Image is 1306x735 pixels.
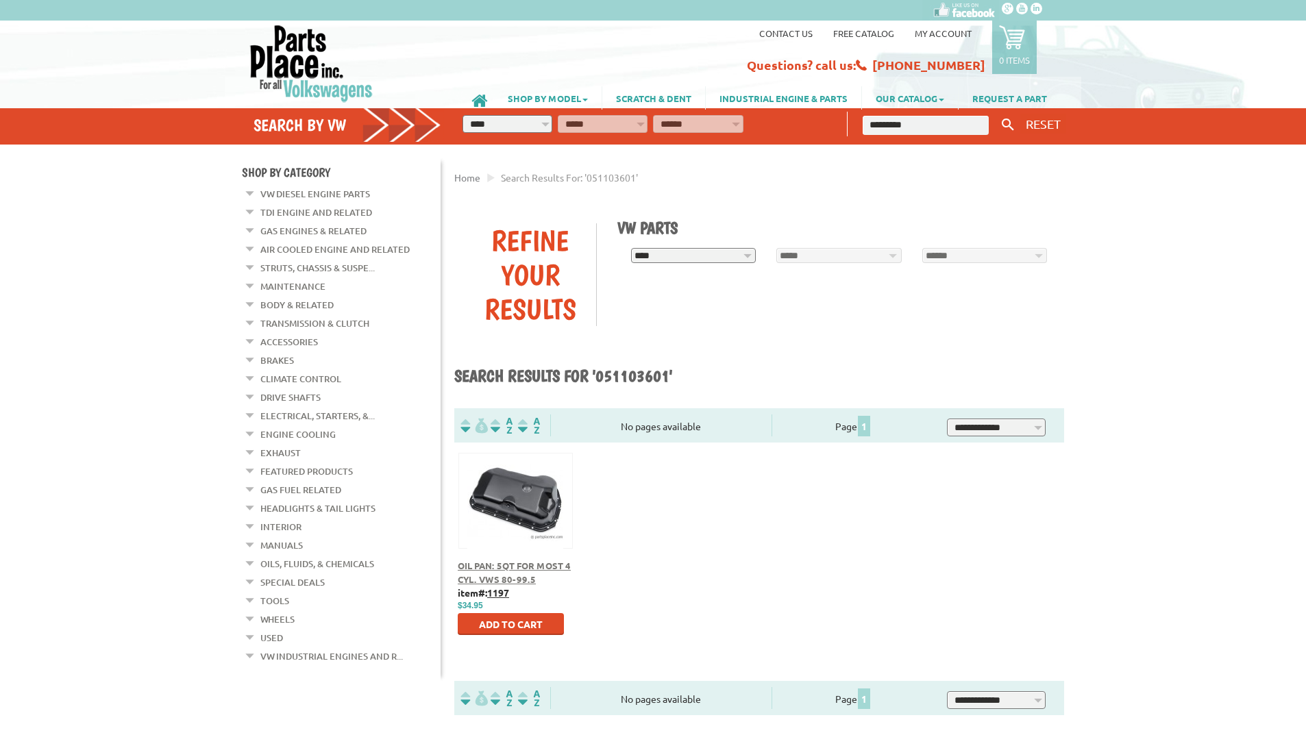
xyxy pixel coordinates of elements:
a: SHOP BY MODEL [494,86,602,110]
span: Add to Cart [479,618,543,630]
h4: Search by VW [254,115,441,135]
a: Gas Fuel Related [260,481,341,499]
a: OUR CATALOG [862,86,958,110]
a: SCRATCH & DENT [602,86,705,110]
a: Used [260,629,283,647]
h1: Search results for '051103601' [454,366,1064,388]
a: Exhaust [260,444,301,462]
img: Sort by Headline [488,690,515,706]
span: 1 [858,688,870,709]
a: Transmission & Clutch [260,314,369,332]
h4: Shop By Category [242,165,441,179]
a: Struts, Chassis & Suspe... [260,259,375,277]
button: Add to Cart [458,613,564,635]
a: My Account [915,27,972,39]
a: Electrical, Starters, &... [260,407,375,425]
a: VW Diesel Engine Parts [260,185,370,203]
img: Sort by Headline [488,418,515,434]
span: 1 [858,416,870,436]
a: Engine Cooling [260,425,336,443]
a: REQUEST A PART [959,86,1061,110]
img: filterpricelow.svg [460,690,488,706]
a: Tools [260,592,289,610]
img: Parts Place Inc! [249,24,374,103]
a: Air Cooled Engine and Related [260,240,410,258]
a: Oil Pan: 5Qt For Most 4 Cyl. VWs 80-99.5 [458,560,571,585]
a: Contact us [759,27,813,39]
a: Oils, Fluids, & Chemicals [260,555,374,573]
a: Drive Shafts [260,388,321,406]
a: TDI Engine and Related [260,203,372,221]
button: Keyword Search [998,114,1018,136]
div: Refine Your Results [465,223,596,326]
a: Body & Related [260,296,334,314]
a: Climate Control [260,370,341,388]
a: Manuals [260,536,303,554]
div: Page [772,687,935,709]
a: Headlights & Tail Lights [260,499,375,517]
a: Brakes [260,351,294,369]
span: Search results for: '051103601' [501,171,638,184]
a: Gas Engines & Related [260,222,367,240]
a: Wheels [260,610,295,628]
div: No pages available [551,419,772,434]
a: VW Industrial Engines and R... [260,647,403,665]
img: Sort by Sales Rank [515,418,543,434]
a: Accessories [260,333,318,351]
div: No pages available [551,692,772,706]
a: INDUSTRIAL ENGINE & PARTS [706,86,861,110]
a: Maintenance [260,277,325,295]
a: Home [454,171,480,184]
a: Interior [260,518,301,536]
span: $34.95 [458,601,483,610]
img: filterpricelow.svg [460,418,488,434]
b: item#: [458,586,509,599]
img: Sort by Sales Rank [515,690,543,706]
div: Page [772,414,935,436]
u: 1197 [487,586,509,599]
a: Featured Products [260,462,353,480]
button: RESET [1020,114,1066,134]
span: RESET [1026,116,1061,131]
a: 0 items [992,21,1037,74]
h1: VW Parts [617,218,1055,238]
p: 0 items [999,54,1030,66]
a: Special Deals [260,573,325,591]
a: Free Catalog [833,27,894,39]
